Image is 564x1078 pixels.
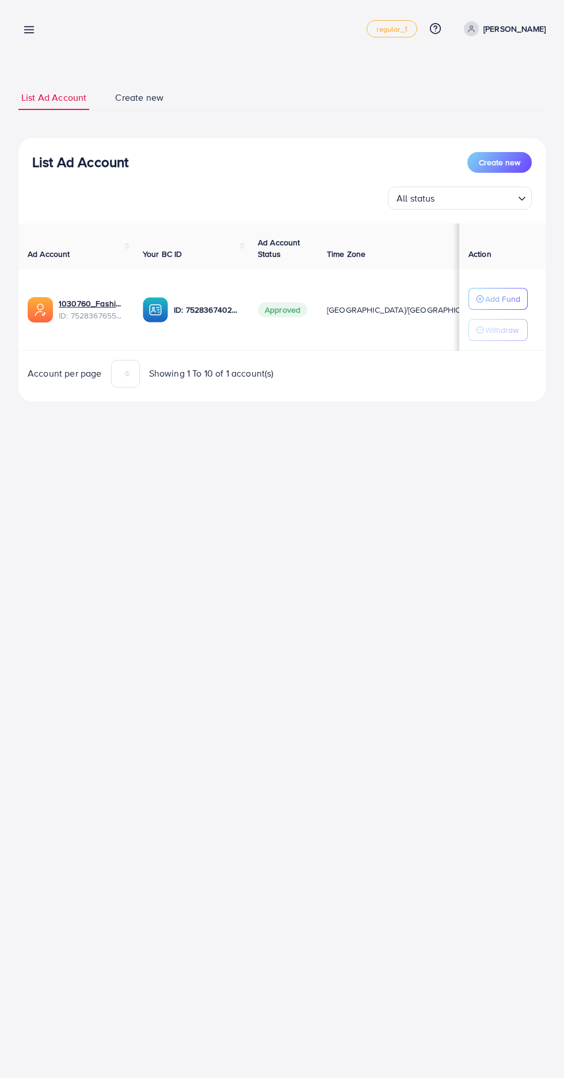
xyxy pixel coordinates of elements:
span: [GEOGRAPHIC_DATA]/[GEOGRAPHIC_DATA] [327,304,487,316]
div: <span class='underline'>1030760_Fashion Rose_1752834697540</span></br>7528367655024508945 [59,298,124,321]
button: Create new [467,152,532,173]
span: Ad Account Status [258,237,300,260]
p: [PERSON_NAME] [483,22,546,36]
p: ID: 7528367402921476112 [174,303,239,317]
button: Withdraw [468,319,528,341]
span: Ad Account [28,248,70,260]
span: Create new [115,91,163,104]
a: regular_1 [367,20,417,37]
a: [PERSON_NAME] [459,21,546,36]
span: Time Zone [327,248,365,260]
h3: List Ad Account [32,154,128,170]
div: Search for option [388,187,532,210]
span: Action [468,248,491,260]
p: Add Fund [485,292,520,306]
a: 1030760_Fashion Rose_1752834697540 [59,298,124,309]
span: All status [394,190,437,207]
button: Add Fund [468,288,528,310]
span: regular_1 [376,25,407,33]
span: Account per page [28,367,102,380]
img: ic-ads-acc.e4c84228.svg [28,297,53,322]
span: Your BC ID [143,248,182,260]
span: ID: 7528367655024508945 [59,310,124,321]
span: Create new [479,157,520,168]
img: ic-ba-acc.ded83a64.svg [143,297,168,322]
p: Withdraw [485,323,519,337]
span: Approved [258,302,307,317]
input: Search for option [439,188,513,207]
span: List Ad Account [21,91,86,104]
span: Showing 1 To 10 of 1 account(s) [149,367,274,380]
